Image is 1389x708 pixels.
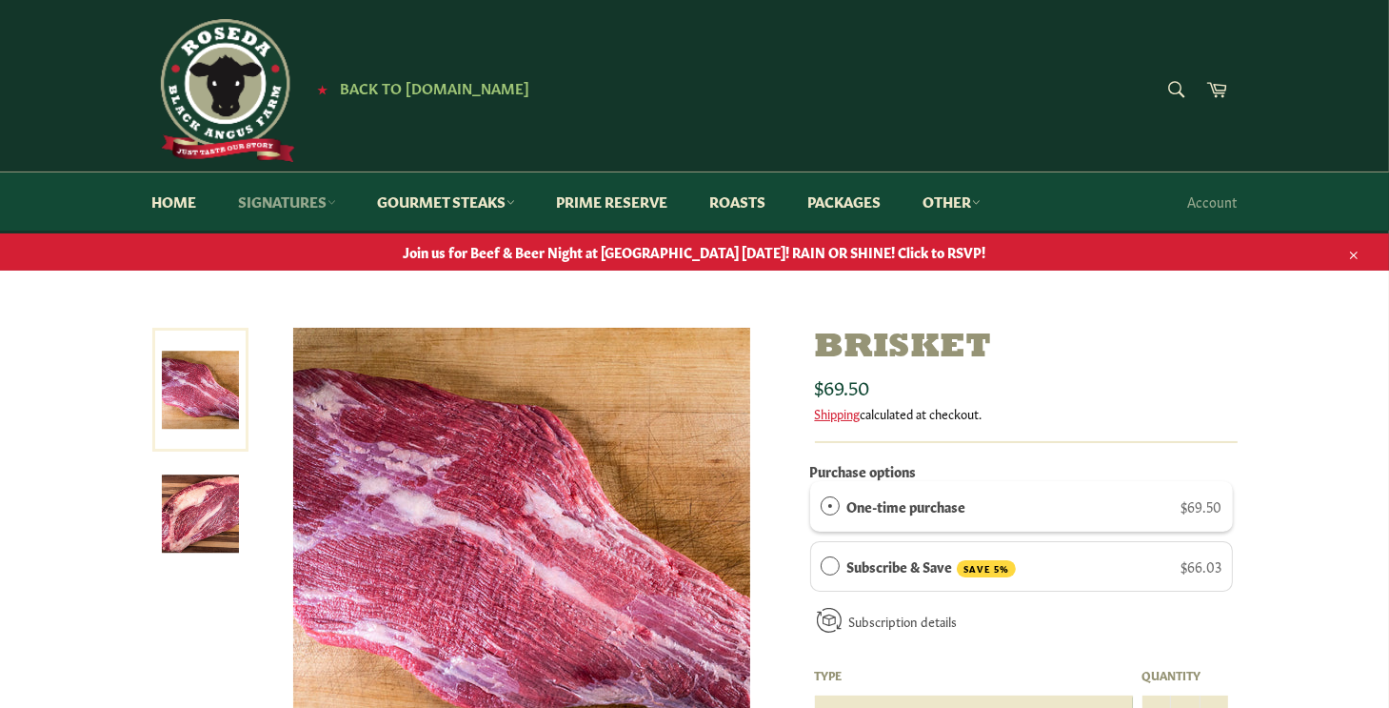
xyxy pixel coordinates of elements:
[359,172,534,231] a: Gourmet Steaks
[318,81,328,96] span: ★
[846,556,1016,578] label: Subscribe & Save
[1179,173,1247,230] a: Account
[308,81,530,96] a: ★ Back to [DOMAIN_NAME]
[957,560,1016,578] span: SAVE 5%
[789,172,901,231] a: Packages
[133,172,216,231] a: Home
[815,373,870,399] span: $69.50
[1181,496,1221,516] span: $69.50
[821,556,840,577] div: Subscribe & Save
[815,667,1133,683] label: Type
[846,496,965,516] label: One-time purchase
[341,77,530,97] span: Back to [DOMAIN_NAME]
[904,172,1000,231] a: Other
[220,172,355,231] a: Signatures
[538,172,687,231] a: Prime Reserve
[815,404,861,422] a: Shipping
[815,405,1238,422] div: calculated at checkout.
[691,172,785,231] a: Roasts
[1181,556,1221,576] span: $66.03
[810,461,917,480] label: Purchase options
[815,328,1238,369] h1: Brisket
[162,475,239,553] img: Brisket
[848,612,957,630] a: Subscription details
[1142,667,1228,683] label: Quantity
[152,19,295,162] img: Roseda Beef
[821,496,840,516] div: One-time purchase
